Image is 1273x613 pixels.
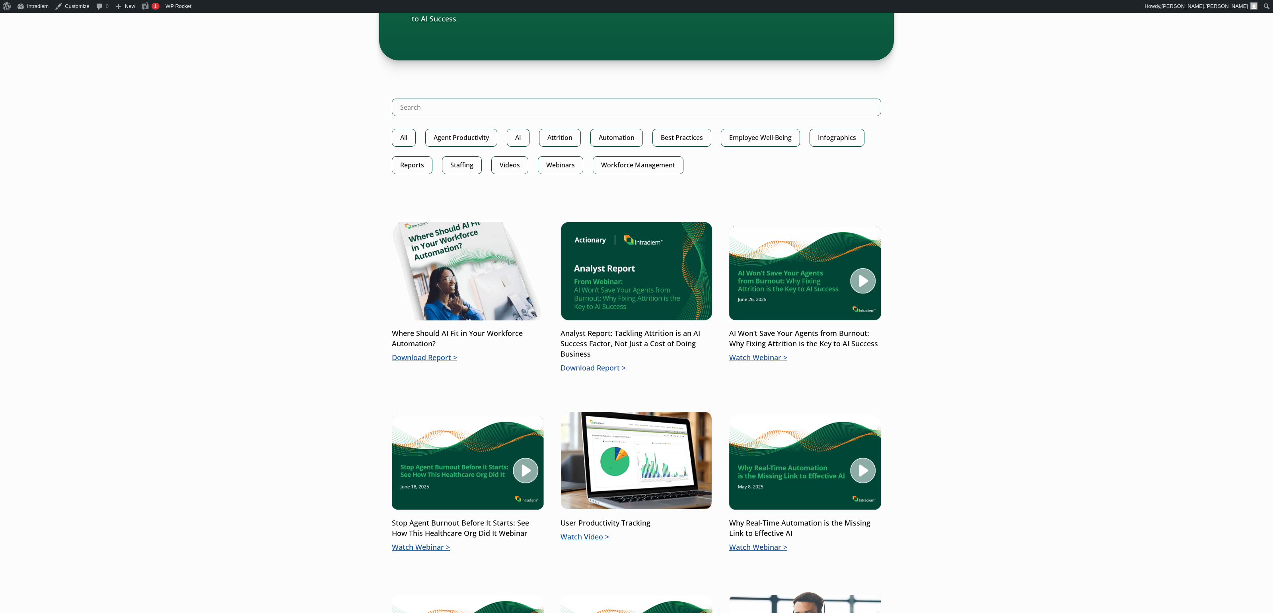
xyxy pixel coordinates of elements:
[561,411,712,542] a: User Productivity TrackingWatch Video
[721,129,800,147] a: Employee Well-Being
[729,222,881,363] a: AI Won’t Save Your Agents from Burnout: Why Fixing Attrition is the Key to AI SuccessWatch Webinar
[392,353,544,363] p: Download Report
[590,129,643,147] a: Automation
[729,411,881,553] a: Why Real-Time Automation is the Missing Link to Effective AIWatch Webinar
[1162,3,1248,9] span: [PERSON_NAME].[PERSON_NAME]
[561,328,712,359] p: Analyst Report: Tackling Attrition is an AI Success Factor, Not Just a Cost of Doing Business
[729,542,881,553] p: Watch Webinar
[425,129,497,147] a: Agent Productivity
[729,353,881,363] p: Watch Webinar
[392,222,544,363] a: Where Should AI Fit in Your Workforce Automation?Where Should AI Fit in Your Workforce Automation...
[392,156,432,174] a: Reports
[392,328,544,349] p: Where Should AI Fit in Your Workforce Automation?
[392,129,416,147] a: All
[507,129,529,147] a: AI
[392,99,881,129] form: Search Intradiem
[392,411,544,553] a: Stop Agent Burnout Before It Starts: See How This Healthcare Org Did It WebinarWatch Webinar
[729,518,881,539] p: Why Real-Time Automation is the Missing Link to Effective AI
[491,156,528,174] a: Videos
[392,518,544,539] p: Stop Agent Burnout Before It Starts: See How This Healthcare Org Did It Webinar
[539,129,581,147] a: Attrition
[561,222,712,373] a: Analyst Report: Tackling Attrition is an AI Success Factor, Not Just a Cost of Doing BusinessDown...
[154,3,157,9] span: 1
[392,222,544,320] img: Where Should AI Fit in Your Workforce Automation?
[729,328,881,349] p: AI Won’t Save Your Agents from Burnout: Why Fixing Attrition is the Key to AI Success
[442,156,482,174] a: Staffing
[652,129,711,147] a: Best Practices
[561,518,712,528] p: User Productivity Tracking
[561,363,712,373] p: Download Report
[538,156,583,174] a: Webinars
[810,129,864,147] a: Infographics
[392,99,881,116] input: Search
[392,542,544,553] p: Watch Webinar
[593,156,683,174] a: Workforce Management
[561,532,712,542] p: Watch Video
